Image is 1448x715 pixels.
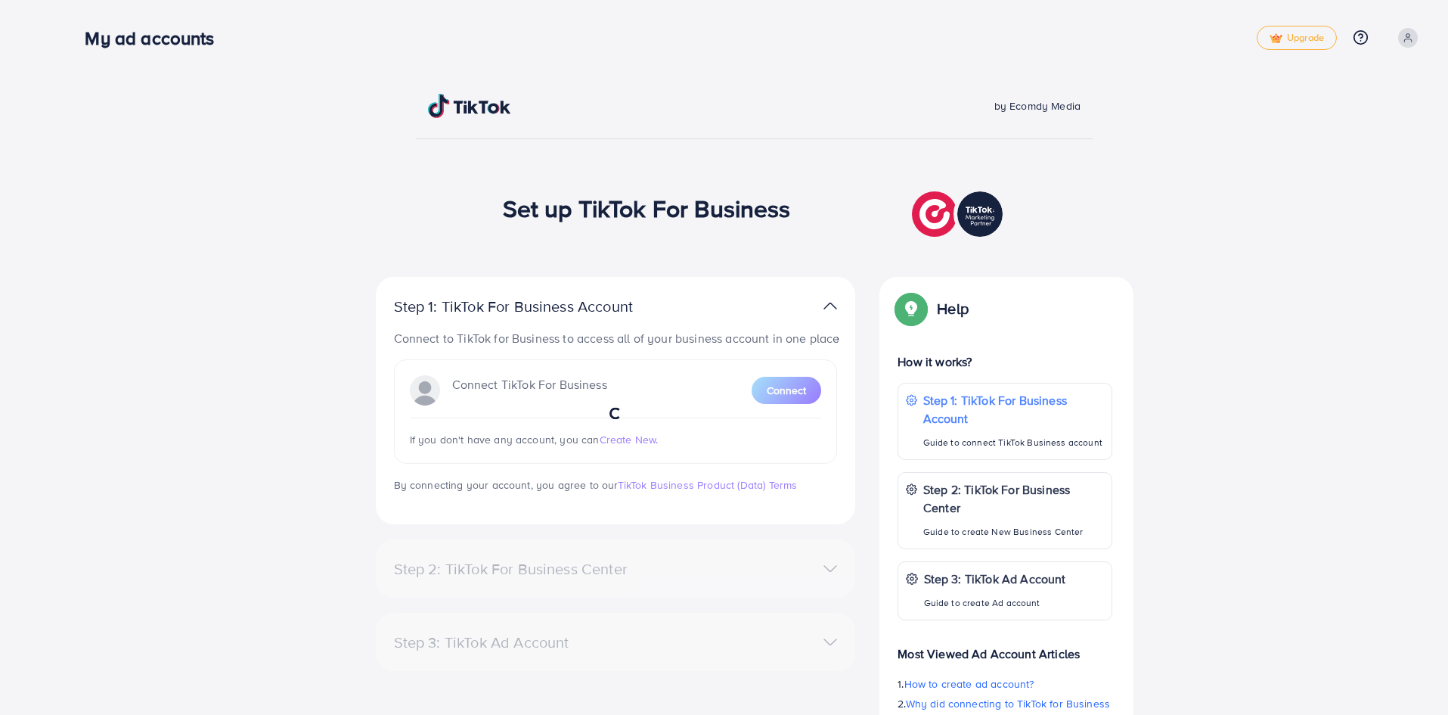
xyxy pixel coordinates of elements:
p: 1. [898,675,1112,693]
p: Step 2: TikTok For Business Center [923,480,1104,517]
span: by Ecomdy Media [994,98,1081,113]
img: TikTok [428,94,511,118]
p: Step 1: TikTok For Business Account [394,297,681,316]
p: Help [937,300,969,318]
img: tick [1270,33,1282,44]
p: Step 3: TikTok Ad Account [924,570,1066,588]
img: TikTok partner [912,188,1006,241]
a: tickUpgrade [1257,26,1337,50]
img: Popup guide [898,295,925,322]
span: How to create ad account? [904,676,1034,692]
p: Guide to connect TikTok Business account [923,434,1104,452]
p: Guide to create New Business Center [923,523,1104,541]
img: TikTok partner [823,295,837,317]
p: Step 1: TikTok For Business Account [923,391,1104,427]
h3: My ad accounts [85,27,226,49]
span: Upgrade [1270,33,1324,44]
p: How it works? [898,353,1112,371]
p: Guide to create Ad account [924,594,1066,612]
p: Most Viewed Ad Account Articles [898,633,1112,663]
h1: Set up TikTok For Business [503,194,791,222]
